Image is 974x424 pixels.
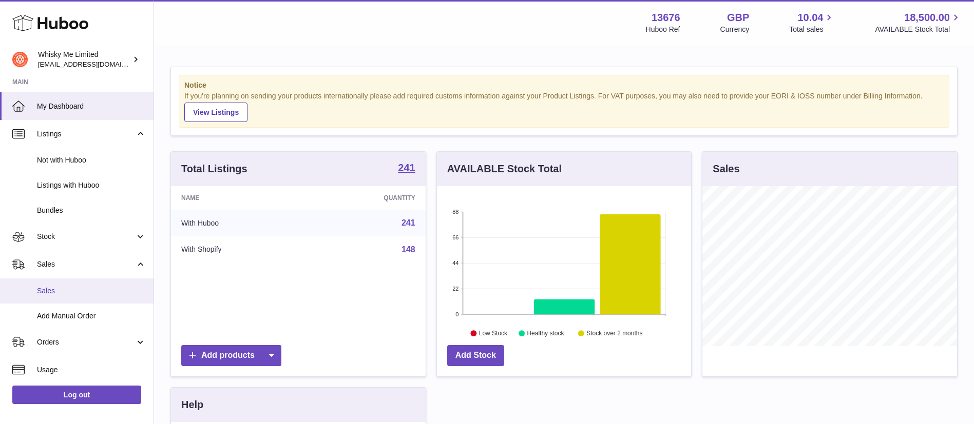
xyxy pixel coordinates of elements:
img: internalAdmin-13676@internal.huboo.com [12,52,28,67]
a: Add Stock [447,345,504,366]
span: Not with Huboo [37,155,146,165]
strong: Notice [184,80,944,90]
text: 44 [452,260,459,266]
span: Bundles [37,206,146,215]
h3: Total Listings [181,162,247,176]
span: Sales [37,286,146,296]
text: Stock over 2 months [586,330,642,337]
a: 241 [402,218,415,227]
td: With Huboo [171,210,308,236]
strong: 13676 [652,11,680,25]
text: Low Stock [479,330,508,337]
strong: GBP [727,11,749,25]
td: With Shopify [171,236,308,263]
th: Name [171,186,308,210]
h3: Sales [713,162,739,176]
span: AVAILABLE Stock Total [875,25,962,34]
a: 241 [398,163,415,175]
span: Sales [37,259,135,269]
span: My Dashboard [37,102,146,111]
h3: AVAILABLE Stock Total [447,162,562,176]
h3: Help [181,398,203,412]
a: View Listings [184,103,247,122]
div: Currency [720,25,750,34]
span: 10.04 [797,11,823,25]
span: Listings with Huboo [37,180,146,190]
span: Stock [37,232,135,241]
span: Total sales [789,25,835,34]
span: Add Manual Order [37,311,146,321]
a: 18,500.00 AVAILABLE Stock Total [875,11,962,34]
a: 148 [402,245,415,254]
text: Healthy stock [527,330,564,337]
div: Huboo Ref [646,25,680,34]
span: 18,500.00 [904,11,950,25]
span: Orders [37,337,135,347]
a: Log out [12,386,141,404]
span: Listings [37,129,135,139]
text: 22 [452,286,459,292]
text: 0 [455,311,459,317]
div: Whisky Me Limited [38,50,130,69]
span: Usage [37,365,146,375]
th: Quantity [308,186,425,210]
text: 66 [452,234,459,240]
strong: 241 [398,163,415,173]
text: 88 [452,209,459,215]
div: If you're planning on sending your products internationally please add required customs informati... [184,91,944,122]
a: 10.04 Total sales [789,11,835,34]
span: [EMAIL_ADDRESS][DOMAIN_NAME] [38,60,151,68]
a: Add products [181,345,281,366]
